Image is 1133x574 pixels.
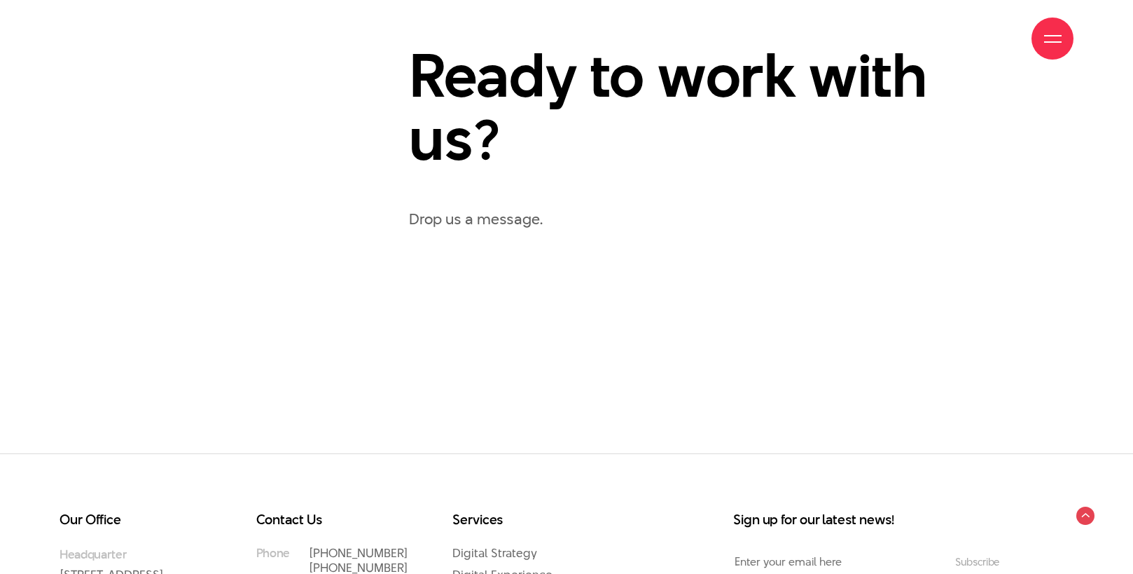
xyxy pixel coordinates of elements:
[60,546,200,563] small: Headquarter
[733,513,1014,527] h3: Sign up for our latest news!
[60,513,200,527] h3: Our Office
[452,545,537,561] a: Digital Strategy
[409,43,973,170] h2: Ready to work with us?
[409,207,1073,231] p: Drop us a message.
[309,545,408,561] a: [PHONE_NUMBER]
[256,546,290,561] small: Phone
[452,513,593,527] h3: Services
[256,513,397,527] h3: Contact Us
[951,556,1004,568] input: Subscribe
